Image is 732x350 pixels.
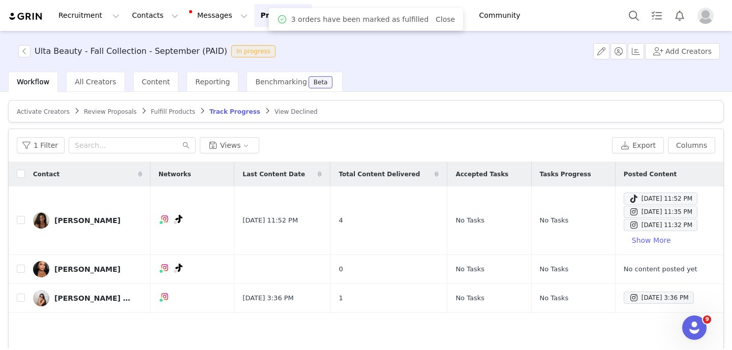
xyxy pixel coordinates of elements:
span: Contact [33,170,59,179]
div: No Tasks [455,264,523,274]
button: Profile [691,8,724,24]
button: Show More [624,232,679,248]
button: Messages [185,4,254,27]
span: 9 [703,315,711,324]
button: Columns [668,137,715,153]
img: instagram.svg [161,264,169,272]
button: Reporting [369,4,432,27]
span: Fulfill Products [151,108,195,115]
div: [PERSON_NAME] /📍oc/[GEOGRAPHIC_DATA] [54,294,131,302]
span: Review Proposals [84,108,137,115]
img: 8d968a62-05ff-4e58-897a-ebe63c2ef738--s.jpg [33,261,49,277]
div: [PERSON_NAME] [54,216,120,225]
a: Brands [432,4,472,27]
span: Total Content Delivered [339,170,420,179]
button: Notifications [668,4,691,27]
span: 4 [339,215,343,226]
img: placeholder-profile.jpg [697,8,714,24]
a: [PERSON_NAME] [33,261,142,277]
a: Tasks [646,4,668,27]
input: Search... [69,137,196,153]
span: Accepted Tasks [455,170,508,179]
img: d3338d5b-abb8-4d93-a221-7d1e5ce6ff52--s.jpg [33,212,49,229]
span: Content [142,78,170,86]
button: Contacts [126,4,185,27]
button: Recruitment [52,4,126,27]
span: Track Progress [209,108,260,115]
i: icon: search [182,142,190,149]
img: 6de7c4f1-b5f7-46a3-acae-94dd1495687b--s.jpg [33,290,49,306]
button: Views [200,137,259,153]
a: Close [436,15,455,23]
button: Program [254,4,312,27]
span: [DATE] 3:36 PM [242,293,293,303]
div: [PERSON_NAME] [54,265,120,273]
span: 3 orders have been marked as fulfilled [291,14,429,25]
div: No Tasks [540,264,607,274]
span: Benchmarking [255,78,307,86]
span: 1 [339,293,343,303]
span: Last Content Date [242,170,305,179]
a: Community [473,4,531,27]
iframe: Intercom live chat [682,315,707,340]
span: View Declined [274,108,318,115]
span: 0 [339,264,343,274]
span: [DATE] 11:52 PM [242,215,298,226]
span: Activate Creators [17,108,70,115]
img: grin logo [8,12,44,21]
button: Search [623,4,645,27]
div: No Tasks [455,215,523,226]
button: Content [313,4,368,27]
a: [PERSON_NAME] [33,212,142,229]
span: Workflow [17,78,49,86]
span: Reporting [195,78,230,86]
div: No Tasks [540,215,607,226]
span: In progress [231,45,276,57]
span: Tasks Progress [540,170,591,179]
h3: Ulta Beauty - Fall Collection - September (PAID) [35,45,227,57]
div: No Tasks [540,293,607,303]
button: 1 Filter [17,137,65,153]
button: Export [612,137,664,153]
img: instagram.svg [161,293,169,301]
div: No Tasks [455,293,523,303]
span: Networks [159,170,191,179]
a: [PERSON_NAME] /📍oc/[GEOGRAPHIC_DATA] [33,290,142,306]
div: [DATE] 11:35 PM [629,206,692,218]
div: Beta [314,79,328,85]
span: Posted Content [624,170,677,179]
span: All Creators [75,78,116,86]
div: [DATE] 11:52 PM [629,193,692,205]
div: [DATE] 3:36 PM [629,292,689,304]
button: Add Creators [645,43,720,59]
img: instagram.svg [161,215,169,223]
span: [object Object] [18,45,280,57]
